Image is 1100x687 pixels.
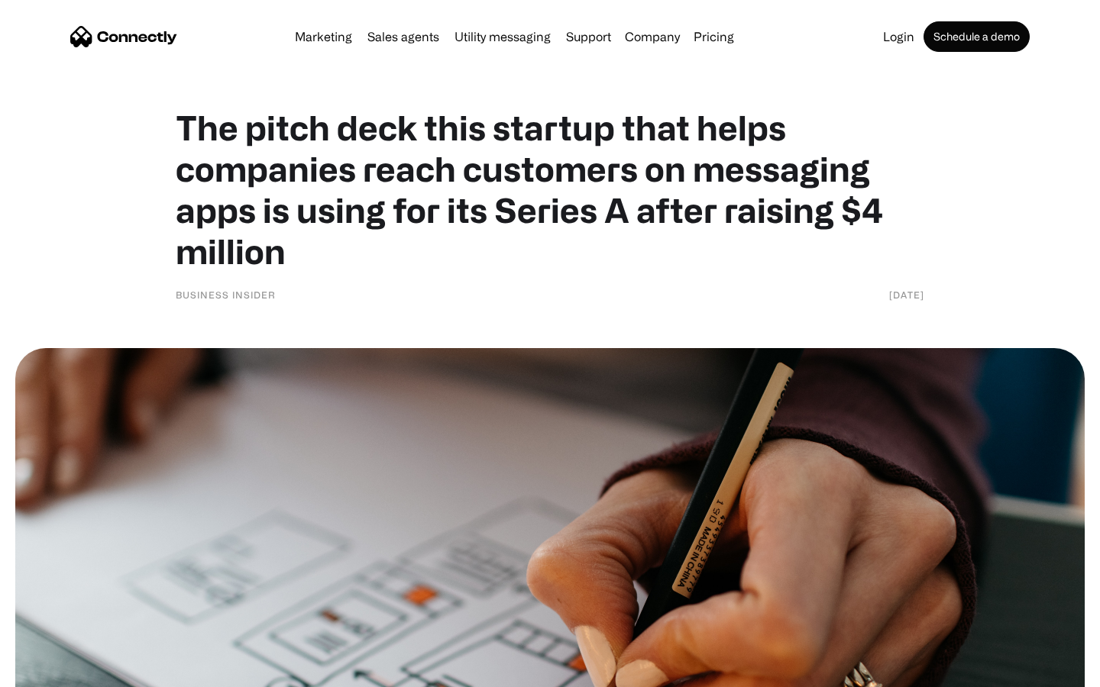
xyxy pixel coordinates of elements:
[625,26,680,47] div: Company
[289,31,358,43] a: Marketing
[15,660,92,682] aside: Language selected: English
[924,21,1030,52] a: Schedule a demo
[687,31,740,43] a: Pricing
[448,31,557,43] a: Utility messaging
[31,660,92,682] ul: Language list
[877,31,920,43] a: Login
[176,107,924,272] h1: The pitch deck this startup that helps companies reach customers on messaging apps is using for i...
[889,287,924,302] div: [DATE]
[560,31,617,43] a: Support
[361,31,445,43] a: Sales agents
[176,287,276,302] div: Business Insider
